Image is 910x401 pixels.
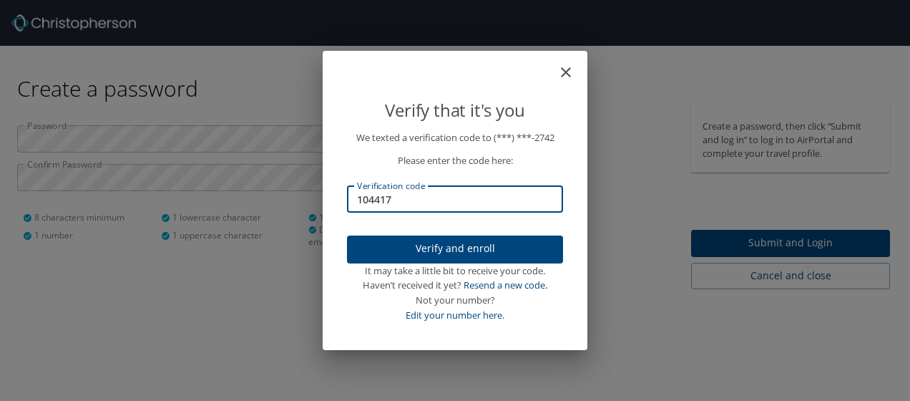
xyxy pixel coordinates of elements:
div: It may take a little bit to receive your code. [347,264,563,279]
span: Verify and enroll [358,240,552,258]
a: Resend a new code. [464,279,547,291]
a: Edit your number here. [406,309,504,322]
div: Haven’t received it yet? [347,278,563,293]
button: Verify and enroll [347,236,563,264]
button: close [564,57,582,74]
div: Not your number? [347,293,563,308]
p: We texted a verification code to (***) ***- 2742 [347,130,563,145]
p: Verify that it's you [347,97,563,124]
p: Please enter the code here: [347,153,563,168]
